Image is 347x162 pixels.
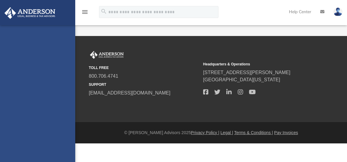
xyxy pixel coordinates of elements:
[274,130,298,135] a: Pay Invoices
[101,8,107,15] i: search
[203,70,290,75] a: [STREET_ADDRESS][PERSON_NAME]
[234,130,273,135] a: Terms & Conditions |
[333,7,342,16] img: User Pic
[191,130,219,135] a: Privacy Policy |
[89,65,199,70] small: TOLL FREE
[221,130,233,135] a: Legal |
[3,7,57,19] img: Anderson Advisors Platinum Portal
[203,77,280,82] a: [GEOGRAPHIC_DATA][US_STATE]
[81,8,88,16] i: menu
[75,130,347,136] div: © [PERSON_NAME] Advisors 2025
[89,73,118,79] a: 800.706.4741
[203,61,313,67] small: Headquarters & Operations
[89,51,125,59] img: Anderson Advisors Platinum Portal
[89,82,199,87] small: SUPPORT
[89,90,170,95] a: [EMAIL_ADDRESS][DOMAIN_NAME]
[81,11,88,16] a: menu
